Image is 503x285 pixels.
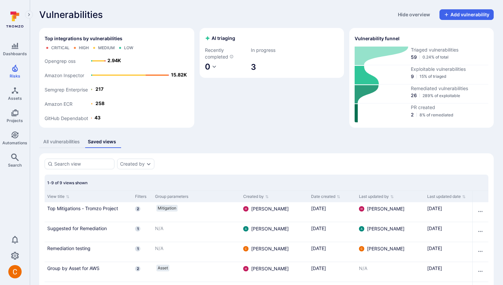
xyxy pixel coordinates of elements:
[439,9,494,20] button: Add vulnerability
[367,206,405,212] span: [PERSON_NAME]
[243,226,249,231] div: Arjan Dehar
[411,104,488,111] span: PR created
[205,62,217,72] button: 0
[45,53,189,122] svg: Top integrations by vulnerabilities bar
[475,206,486,217] button: Row actions menu
[308,262,356,282] div: Cell for Date created
[95,86,103,92] text: 217
[359,206,364,212] div: Harshil Parikh
[47,225,130,232] a: Suggested for Remediation
[47,194,70,199] button: Sort by View title
[243,246,249,251] img: ACg8ocJuq_DPPTkXyD9OlTnVLvDrpObecjcADscmEHLMiTyEnTELew=s96-c
[158,206,176,211] span: Mitigation
[251,265,289,272] span: [PERSON_NAME]
[47,205,130,212] a: Top Mitigations - Tromzo Project
[308,242,356,262] div: Cell for Date created
[146,161,151,167] button: Expand dropdown
[424,202,472,222] div: Cell for Last updated date
[394,9,434,20] button: Hide overview
[356,262,424,282] div: Cell for Last updated by
[241,242,308,262] div: Cell for Created by
[3,51,27,56] span: Dashboards
[411,54,417,61] span: 59
[45,58,76,64] text: Opengrep oss
[45,242,132,262] div: Cell for View title
[427,194,466,199] button: Sort by Last updated date
[472,222,488,242] div: Cell for
[359,206,364,212] img: ACg8ocKzQzwPSwOZT_k9C736TfcBpCStqIZdMR9gXOhJgTaH9y_tsw=s96-c
[359,265,367,271] span: N/A
[152,242,240,262] div: Cell for Group parameters
[355,35,400,42] h2: Vulnerability funnel
[308,202,356,222] div: Cell for Date created
[359,246,364,251] img: ACg8ocJuq_DPPTkXyD9OlTnVLvDrpObecjcADscmEHLMiTyEnTELew=s96-c
[241,222,308,242] div: Cell for Created by
[205,47,247,60] span: Recently completed
[243,246,249,251] div: Camilo Rivera
[205,35,235,42] h2: AI triaging
[243,245,289,252] a: [PERSON_NAME]
[411,66,488,72] span: Exploitable vulnerabilities
[251,62,293,72] span: 3
[39,136,494,148] div: assets tabs
[311,245,326,251] span: [DATE]
[243,206,249,212] img: ACg8ocKzQzwPSwOZT_k9C736TfcBpCStqIZdMR9gXOhJgTaH9y_tsw=s96-c
[45,222,132,242] div: Cell for View title
[51,45,70,51] div: Critical
[132,242,152,262] div: Cell for Filters
[356,242,424,262] div: Cell for Last updated by
[135,206,140,212] span: 2
[251,206,289,212] span: [PERSON_NAME]
[419,112,453,117] span: 8% of remediated
[152,202,240,222] div: Cell for Group parameters
[45,262,132,282] div: Cell for View title
[135,266,140,271] span: 2
[120,161,145,167] button: Created by
[311,225,326,231] span: [DATE]
[359,225,405,232] a: [PERSON_NAME]
[45,35,122,42] span: Top integrations by vulnerabilities
[359,206,405,212] a: [PERSON_NAME]
[251,245,289,252] span: [PERSON_NAME]
[79,45,89,51] div: High
[45,115,88,121] text: GitHub Dependabot
[427,265,442,271] span: [DATE]
[45,72,84,78] text: Amazon Inspector
[39,28,194,128] div: Top integrations by vulnerabilities
[243,266,249,271] img: ACg8ocKzQzwPSwOZT_k9C736TfcBpCStqIZdMR9gXOhJgTaH9y_tsw=s96-c
[311,265,326,271] span: [DATE]
[107,58,121,63] text: 2.94K
[98,45,115,51] div: Medium
[132,202,152,222] div: Cell for Filters
[472,202,488,222] div: Cell for
[241,202,308,222] div: Cell for Created by
[411,85,488,92] span: Remediated vulnerabilities
[243,206,249,212] div: Harshil Parikh
[251,225,289,232] span: [PERSON_NAME]
[95,100,104,106] text: 258
[45,86,88,92] text: Semgrep Enterprise
[411,73,414,80] span: 9
[243,266,249,271] div: Harshil Parikh
[155,225,163,231] span: N/A
[359,194,394,199] button: Sort by Last updated by
[243,265,289,272] a: [PERSON_NAME]
[427,225,442,231] span: [DATE]
[427,245,442,251] span: [DATE]
[472,262,488,282] div: Cell for
[94,115,100,120] text: 43
[45,101,73,106] text: Amazon ECR
[475,226,486,237] button: Row actions menu
[359,245,405,252] a: [PERSON_NAME]
[475,246,486,257] button: Row actions menu
[356,202,424,222] div: Cell for Last updated by
[475,266,486,277] button: Row actions menu
[359,226,364,231] img: ACg8ocLSa5mPYBaXNx3eFu_EmspyJX0laNWN7cXOFirfQ7srZveEpg=s96-c
[241,262,308,282] div: Cell for Created by
[424,222,472,242] div: Cell for Last updated date
[152,262,240,282] div: Cell for Group parameters
[8,265,22,278] div: Camilo Rivera
[230,55,234,59] svg: AI triaged vulnerabilities in the last 7 days
[356,222,424,242] div: Cell for Last updated by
